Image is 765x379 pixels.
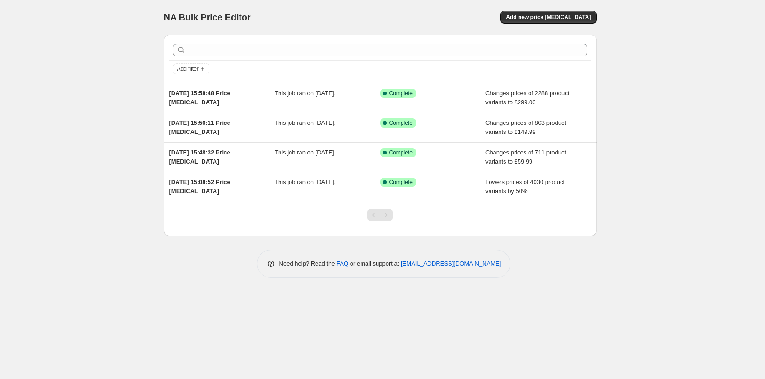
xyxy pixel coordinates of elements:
[173,63,209,74] button: Add filter
[177,65,199,72] span: Add filter
[275,179,336,185] span: This job ran on [DATE].
[506,14,591,21] span: Add new price [MEDICAL_DATA]
[389,119,413,127] span: Complete
[500,11,596,24] button: Add new price [MEDICAL_DATA]
[275,90,336,97] span: This job ran on [DATE].
[164,12,251,22] span: NA Bulk Price Editor
[275,149,336,156] span: This job ran on [DATE].
[348,260,401,267] span: or email support at
[279,260,337,267] span: Need help? Read the
[485,119,566,135] span: Changes prices of 803 product variants to £149.99
[367,209,393,221] nav: Pagination
[389,90,413,97] span: Complete
[389,149,413,156] span: Complete
[401,260,501,267] a: [EMAIL_ADDRESS][DOMAIN_NAME]
[169,90,230,106] span: [DATE] 15:58:48 Price [MEDICAL_DATA]
[485,90,569,106] span: Changes prices of 2288 product variants to £299.00
[169,149,230,165] span: [DATE] 15:48:32 Price [MEDICAL_DATA]
[485,149,566,165] span: Changes prices of 711 product variants to £59.99
[389,179,413,186] span: Complete
[169,119,230,135] span: [DATE] 15:56:11 Price [MEDICAL_DATA]
[337,260,348,267] a: FAQ
[169,179,230,195] span: [DATE] 15:08:52 Price [MEDICAL_DATA]
[275,119,336,126] span: This job ran on [DATE].
[485,179,565,195] span: Lowers prices of 4030 product variants by 50%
